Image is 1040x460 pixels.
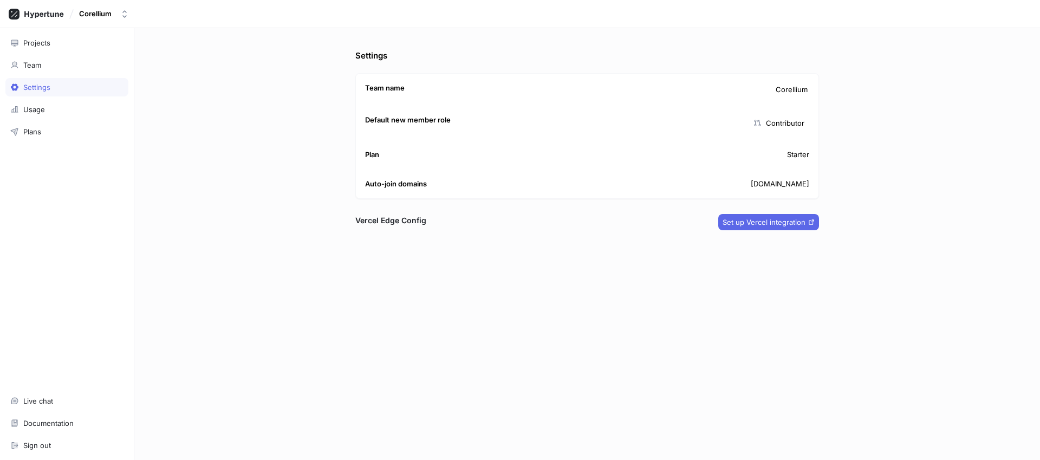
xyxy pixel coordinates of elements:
[355,50,819,62] p: Settings
[365,115,451,126] p: Default new member role
[723,219,805,225] span: Set up Vercel integration
[787,150,809,160] p: Starter
[23,83,50,92] div: Settings
[365,150,379,160] p: Plan
[23,441,51,450] div: Sign out
[751,179,809,190] p: [DOMAIN_NAME]
[365,83,405,94] p: Team name
[23,38,50,47] div: Projects
[23,61,41,69] div: Team
[79,9,112,18] div: Corellium
[23,397,53,405] div: Live chat
[75,5,133,23] button: Corellium
[748,115,809,131] button: Contributor
[23,127,41,136] div: Plans
[23,419,74,427] div: Documentation
[5,34,128,52] a: Projects
[23,105,45,114] div: Usage
[5,414,128,432] a: Documentation
[5,78,128,96] a: Settings
[776,85,808,95] span: Corellium
[5,122,128,141] a: Plans
[766,119,804,128] div: Contributor
[5,100,128,119] a: Usage
[718,214,819,230] button: Set up Vercel integration
[5,56,128,74] a: Team
[355,215,426,226] h3: Vercel Edge Config
[365,179,427,190] p: Auto-join domains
